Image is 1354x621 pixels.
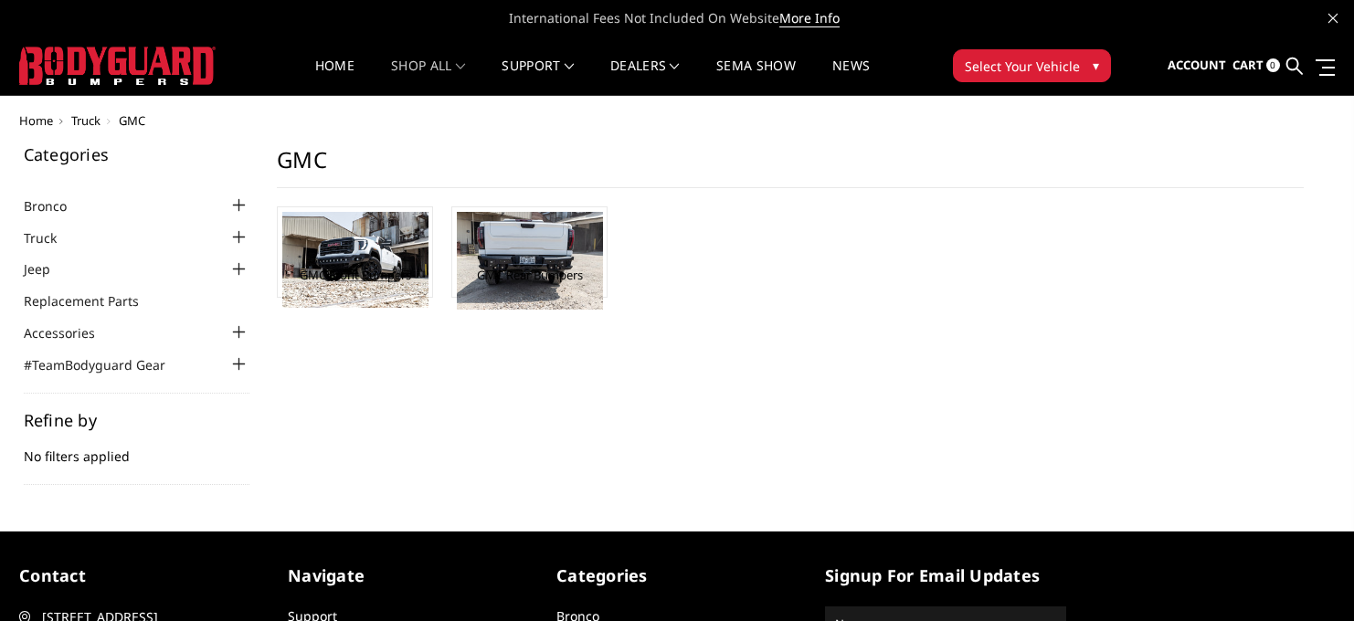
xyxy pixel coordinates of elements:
h5: Navigate [288,563,529,588]
a: GMC Front Bumpers [300,267,411,283]
a: #TeamBodyguard Gear [24,355,188,374]
a: Account [1168,41,1226,90]
a: shop all [391,59,465,95]
span: 0 [1266,58,1280,72]
a: SEMA Show [716,59,796,95]
a: Dealers [610,59,680,95]
h5: signup for email updates [825,563,1066,588]
a: Cart 0 [1232,41,1280,90]
div: No filters applied [24,412,250,485]
a: Accessories [24,323,118,342]
span: ▾ [1093,56,1099,75]
span: Account [1168,57,1226,73]
a: Jeep [24,259,73,279]
span: Select Your Vehicle [965,57,1080,76]
a: Bronco [24,196,90,216]
a: Truck [24,228,79,247]
a: Replacement Parts [24,291,162,310]
h5: Categories [24,146,250,163]
h5: contact [19,563,260,588]
button: Select Your Vehicle [953,49,1111,82]
a: GMC Rear Bumpers [477,267,583,283]
span: Cart [1232,57,1264,73]
h1: GMC [277,146,1304,188]
h5: Categories [556,563,798,588]
a: Truck [71,112,100,129]
h5: Refine by [24,412,250,428]
a: News [832,59,870,95]
a: Home [315,59,354,95]
img: BODYGUARD BUMPERS [19,47,216,85]
a: More Info [779,9,840,27]
a: Support [502,59,574,95]
span: GMC [119,112,145,129]
a: Home [19,112,53,129]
